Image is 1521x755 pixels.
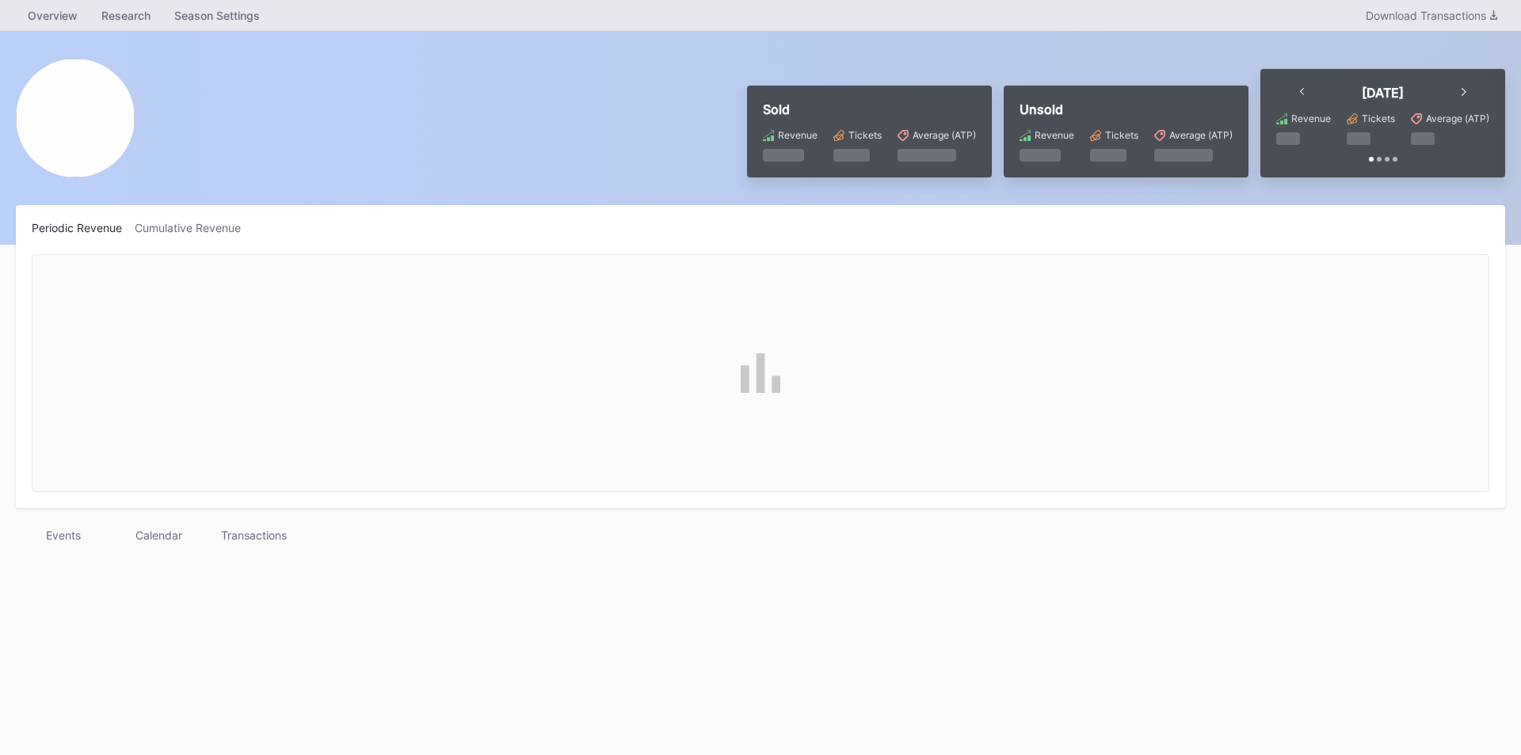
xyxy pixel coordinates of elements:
[1366,9,1497,22] div: Download Transactions
[32,221,135,235] div: Periodic Revenue
[848,129,882,141] div: Tickets
[763,101,976,117] div: Sold
[1358,5,1505,26] button: Download Transactions
[1426,112,1489,124] div: Average (ATP)
[135,221,253,235] div: Cumulative Revenue
[90,4,162,27] a: Research
[1362,85,1404,101] div: [DATE]
[162,4,272,27] a: Season Settings
[1362,112,1395,124] div: Tickets
[778,129,818,141] div: Revenue
[1020,101,1233,117] div: Unsold
[206,524,301,547] div: Transactions
[16,4,90,27] a: Overview
[16,524,111,547] div: Events
[1035,129,1074,141] div: Revenue
[913,129,976,141] div: Average (ATP)
[1291,112,1331,124] div: Revenue
[111,524,206,547] div: Calendar
[1105,129,1138,141] div: Tickets
[1169,129,1233,141] div: Average (ATP)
